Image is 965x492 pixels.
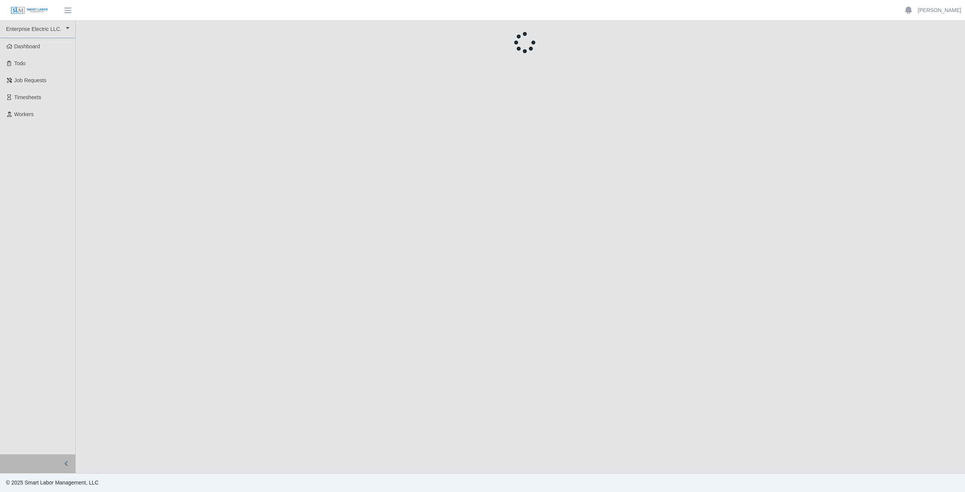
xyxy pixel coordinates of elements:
a: [PERSON_NAME] [918,6,961,14]
img: SLM Logo [11,6,48,15]
span: Dashboard [14,43,40,49]
span: © 2025 Smart Labor Management, LLC [6,480,98,486]
span: Todo [14,60,26,66]
span: Timesheets [14,94,41,100]
span: Job Requests [14,77,47,83]
span: Workers [14,111,34,117]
